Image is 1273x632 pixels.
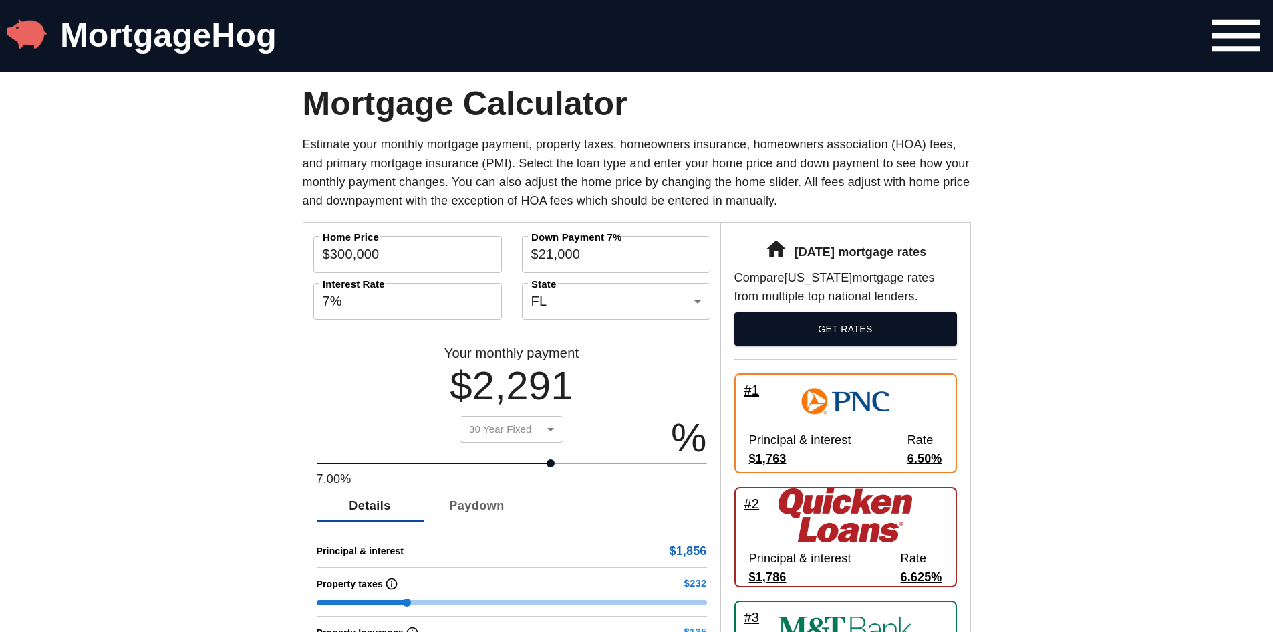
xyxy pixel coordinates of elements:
span: 6.625% [901,568,942,587]
a: #1PNC Bank LogoPrincipal & interest$1,763Rate6.50% [734,373,957,473]
span: $1,763 [749,449,851,468]
span: Principal & interest [749,549,851,568]
span: Paydown [432,496,523,517]
span: Details [325,496,416,517]
span: Compare [US_STATE] mortgage rates from multiple top national lenders. [734,268,957,306]
span: GET RATES [745,321,946,338]
a: Property taxes [317,574,398,593]
div: simple tabs example [317,490,707,522]
a: GET RATES [734,306,957,359]
span: Your monthly payment [444,344,579,362]
button: GET RATES [734,312,957,346]
h1: Mortgage Calculator [303,94,971,113]
img: MortgageHog Logo [7,14,47,54]
a: Principal & interest [317,542,404,560]
span: Rate [901,549,942,568]
span: 7.00% [317,469,707,488]
span: Principal & interest [749,431,851,449]
img: Quicken Loans Logo [779,488,912,542]
span: $1,786 [749,568,851,587]
img: PNC Bank Logo [779,379,912,424]
a: #2Quicken Loans LogoPrincipal & interest$1,786Rate6.625% [734,487,957,587]
p: Estimate your monthly mortgage payment, property taxes, homeowners insurance, homeowners associat... [303,135,971,210]
a: MortgageHog [60,17,277,54]
span: Rate [907,431,942,449]
div: FL [522,281,710,322]
span: [DATE] mortgage rates [795,243,927,261]
div: 30 Year Fixed [460,411,563,448]
span: # 1 [744,383,760,397]
span: $2,291 [450,366,573,406]
span: $1,856 [670,542,707,560]
span: 6.50% [907,449,942,468]
span: Property taxes [317,574,383,593]
span: # 3 [744,611,760,624]
span: % [671,418,707,458]
span: # 2 [744,497,760,510]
